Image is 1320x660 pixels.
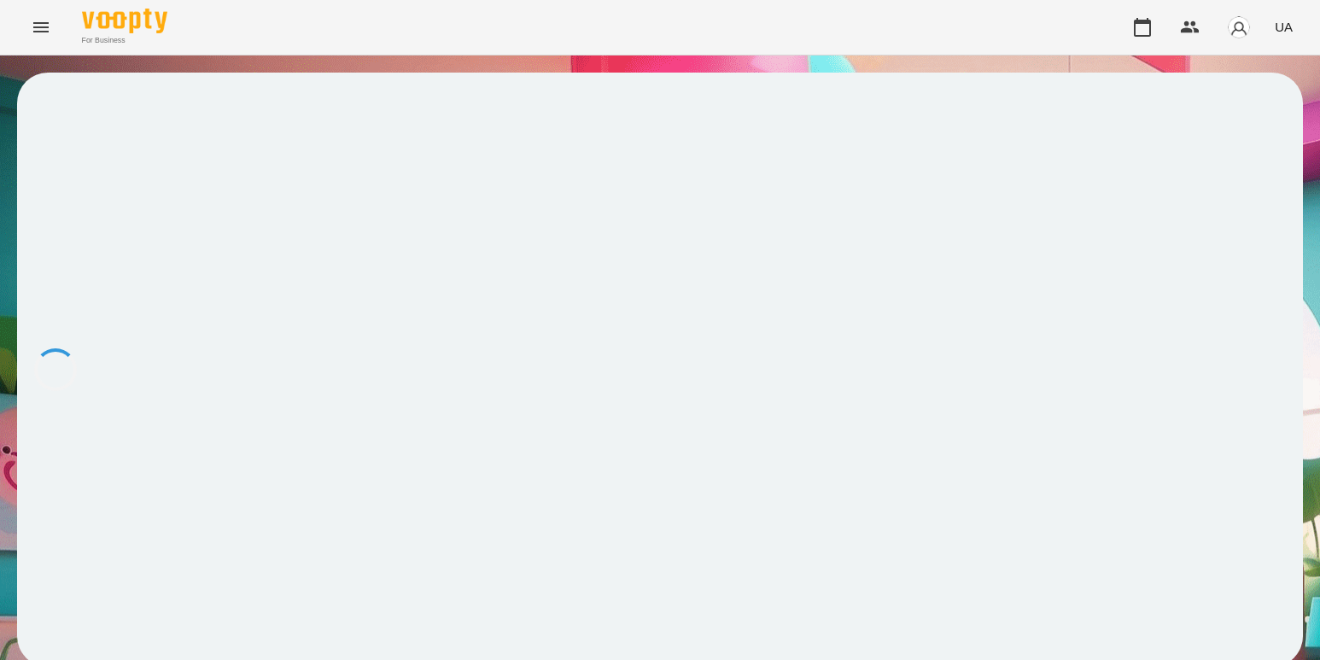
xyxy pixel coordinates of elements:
span: For Business [82,35,167,46]
button: UA [1268,11,1300,43]
span: UA [1275,18,1293,36]
button: Menu [20,7,61,48]
img: avatar_s.png [1227,15,1251,39]
img: Voopty Logo [82,9,167,33]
